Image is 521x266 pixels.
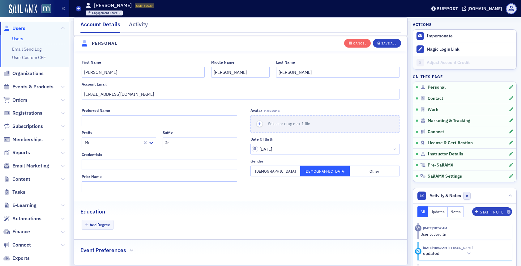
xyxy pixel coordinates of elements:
span: Memberships [12,136,43,143]
a: Connect [3,242,31,248]
div: Middle Name [211,60,234,65]
div: Staff Note [480,210,503,214]
button: Impersonate [427,33,453,39]
div: Gender [250,159,263,163]
span: Registrations [12,110,42,116]
a: E-Learning [3,202,36,209]
a: Events & Products [3,83,53,90]
a: Finance [3,228,30,235]
span: Profile [506,3,517,14]
div: Preferred Name [82,108,110,113]
a: Users [12,36,23,41]
button: Magic Login Link [413,43,516,56]
span: Organizations [12,70,44,77]
button: Updates [428,206,448,217]
button: Add Degree [82,220,114,230]
div: Last Name [276,60,295,65]
div: Save All [381,42,396,45]
img: SailAMX [41,4,51,14]
div: 0 [92,11,121,15]
span: Automations [12,215,41,222]
button: Select or drag max 1 file [250,115,399,133]
div: Adjust Account Credit [427,60,513,65]
button: [DEMOGRAPHIC_DATA] [250,166,300,176]
span: USR-56637 [136,3,153,8]
a: Adjust Account Credit [413,56,516,69]
div: Magic Login Link [427,47,513,52]
span: Marketing & Tracking [428,118,470,124]
span: 0 [463,192,471,200]
div: Account Details [80,20,120,33]
h1: [PERSON_NAME] [94,2,132,9]
span: Content [12,176,30,183]
h4: Personal [92,40,117,47]
input: MM/DD/YYYY [250,144,399,154]
span: Users [12,25,25,32]
h5: updated [423,251,439,256]
div: Support [437,6,458,11]
span: Exports [12,255,30,262]
span: Instructor Details [428,151,463,157]
span: Connect [428,129,444,135]
a: SailAMX [9,4,37,14]
a: Subscriptions [3,123,43,130]
div: Activity [129,20,148,32]
span: Contact [428,96,443,101]
span: SailAMX Settings [428,174,462,179]
span: Engagement Score : [92,11,119,15]
div: Engagement Score: 0 [86,11,123,15]
a: Email Send Log [12,46,41,52]
a: Memberships [3,136,43,143]
h2: Event Preferences [80,246,126,254]
div: Suffix [163,130,173,135]
span: Max [264,109,280,113]
span: Tasks [12,189,25,196]
span: Leroy Herman [447,246,473,250]
div: Account Email [82,82,107,87]
h2: Education [80,208,105,216]
a: Tasks [3,189,25,196]
a: Organizations [3,70,44,77]
span: Reports [12,149,30,156]
div: Date of Birth [250,137,273,141]
button: Staff Note [472,207,512,216]
a: Registrations [3,110,42,116]
span: Email Marketing [12,163,49,169]
div: [DOMAIN_NAME] [468,6,502,11]
div: Prior Name [82,174,102,179]
div: Credentials [82,152,102,157]
a: View Homepage [37,4,51,15]
div: Prefix [82,130,92,135]
div: Update [415,248,421,255]
button: Cancel [344,39,371,47]
a: Orders [3,97,28,103]
div: Cancel [353,42,366,45]
button: [DOMAIN_NAME] [462,6,504,11]
a: Reports [3,149,30,156]
time: 9/3/2025 10:52 AM [423,226,447,230]
span: Personal [428,85,446,90]
a: Content [3,176,30,183]
div: Avatar [250,108,262,113]
h4: On this page [413,74,517,79]
a: Automations [3,215,41,222]
span: Events & Products [12,83,53,90]
span: E-Learning [12,202,36,209]
span: Activity & Notes [429,192,461,199]
span: Finance [12,228,30,235]
button: Close [391,144,399,154]
button: [DEMOGRAPHIC_DATA] [300,166,350,176]
span: Connect [12,242,31,248]
button: Other [350,166,399,176]
h4: Actions [413,22,432,27]
div: Activity [415,225,421,231]
div: User Logged In [421,231,508,237]
div: First Name [82,60,101,65]
span: Select or drag max 1 file [268,121,310,126]
span: Pre-SailAMX [428,163,453,168]
button: updated [423,251,473,257]
button: Save All [373,39,401,47]
span: 250MB [270,109,280,113]
span: Subscriptions [12,123,43,130]
a: Email Marketing [3,163,49,169]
